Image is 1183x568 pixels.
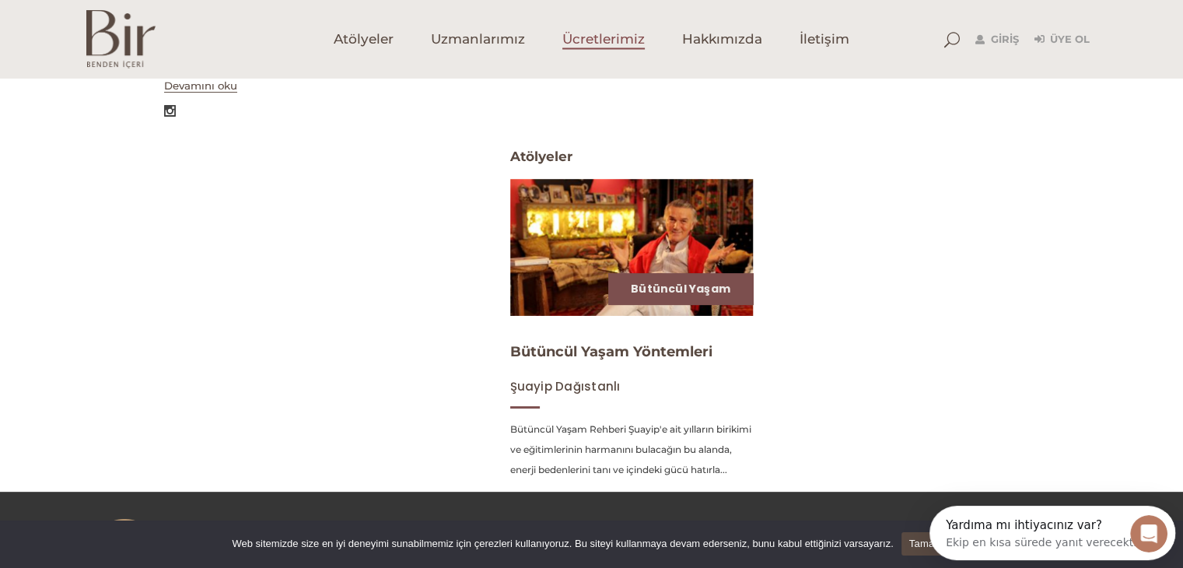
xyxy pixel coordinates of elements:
a: Giriş [975,30,1019,49]
span: Şuayip Dağıstanlı [510,378,621,394]
a: Şuayip Dağıstanlı [510,379,621,394]
p: Bütüncül Yaşam Rehberi Şuayip'e ait yılların birikimi ve eğitimlerinin harmanını bulacağın bu ala... [510,419,754,480]
span: Ücretlerimiz [562,30,645,48]
div: Ekip en kısa sürede yanıt verecektir. [16,26,214,42]
a: Bütüncül Yaşam [631,281,730,296]
iframe: Intercom live chat [1130,515,1167,552]
span: Web sitemizde size en iyi deneyimi sunabilmemiz için çerezleri kullanıyoruz. Bu siteyi kullanmaya... [232,536,893,552]
span: Atölyeler [334,30,394,48]
iframe: Intercom live chat keşif başlatıcısı [929,506,1175,560]
button: Devamını oku [164,79,237,93]
span: İletişim [800,30,849,48]
a: Bütüncül Yaşam Yöntemleri [510,343,712,360]
a: Tamam [901,532,951,556]
span: Hakkımızda [682,30,762,48]
a: Üye Ol [1034,30,1090,49]
div: Intercom Messenger uygulamasını aç [6,6,260,49]
span: Atölyeler [510,121,572,169]
div: Yardıma mı ihtiyacınız var? [16,13,214,26]
span: Uzmanlarımız [431,30,525,48]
